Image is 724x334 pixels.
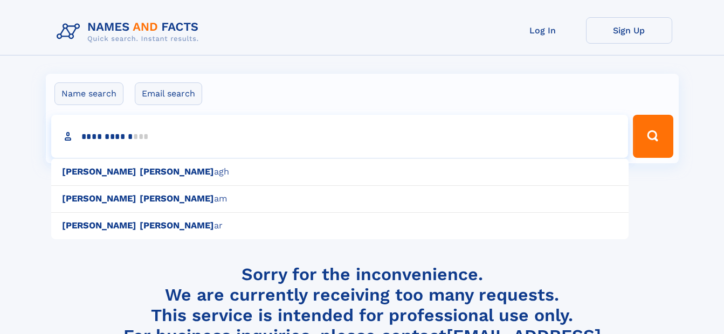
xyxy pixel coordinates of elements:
[51,158,629,186] div: agh
[500,17,586,44] a: Log In
[586,17,672,44] a: Sign Up
[51,212,629,240] div: ar
[62,193,136,204] b: [PERSON_NAME]
[62,166,136,177] b: [PERSON_NAME]
[52,17,208,46] img: Logo Names and Facts
[140,193,214,204] b: [PERSON_NAME]
[633,115,673,158] button: Search Button
[62,220,136,231] b: [PERSON_NAME]
[140,220,214,231] b: [PERSON_NAME]
[51,115,629,158] input: search input
[140,166,214,177] b: [PERSON_NAME]
[54,82,123,105] label: Name search
[51,185,629,213] div: am
[135,82,202,105] label: Email search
